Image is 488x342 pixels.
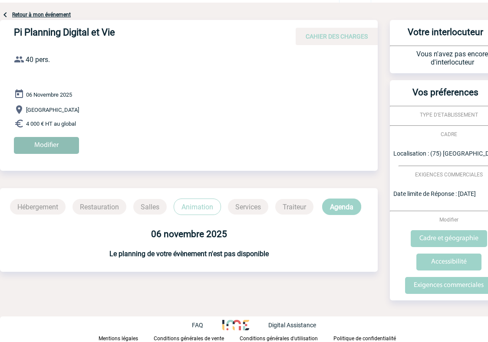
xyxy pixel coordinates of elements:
[192,321,222,329] a: FAQ
[240,334,333,342] a: Conditions générales d'utilisation
[411,230,487,247] input: Cadre et géographie
[439,217,458,223] span: Modifier
[192,322,203,329] p: FAQ
[268,322,316,329] p: Digital Assistance
[393,190,476,197] span: Date limite de Réponse : [DATE]
[240,335,318,342] p: Conditions générales d'utilisation
[26,91,72,98] span: 06 Novembre 2025
[99,334,154,342] a: Mentions légales
[415,172,483,178] span: EXIGENCES COMMERCIALES
[154,335,224,342] p: Conditions générales de vente
[133,199,167,215] p: Salles
[26,121,76,127] span: 4 000 € HT au global
[73,199,126,215] p: Restauration
[26,107,79,113] span: [GEOGRAPHIC_DATA]
[420,112,478,118] span: TYPE D'ETABLISSEMENT
[99,335,138,342] p: Mentions légales
[174,199,221,215] p: Animation
[10,199,66,215] p: Hébergement
[416,254,481,270] input: Accessibilité
[306,33,368,40] span: CAHIER DES CHARGES
[322,199,361,215] p: Agenda
[26,55,50,64] span: 40 pers.
[12,12,71,18] a: Retour à mon événement
[333,335,396,342] p: Politique de confidentialité
[151,229,227,239] b: 06 novembre 2025
[14,137,79,154] input: Modifier
[222,320,249,330] img: http://www.idealmeetingsevents.fr/
[154,334,240,342] a: Conditions générales de vente
[228,199,268,215] p: Services
[14,27,274,42] h4: Pi Planning Digital et Vie
[416,50,488,66] span: Vous n'avez pas encore d'interlocuteur
[441,131,457,137] span: CADRE
[275,199,313,215] p: Traiteur
[333,334,410,342] a: Politique de confidentialité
